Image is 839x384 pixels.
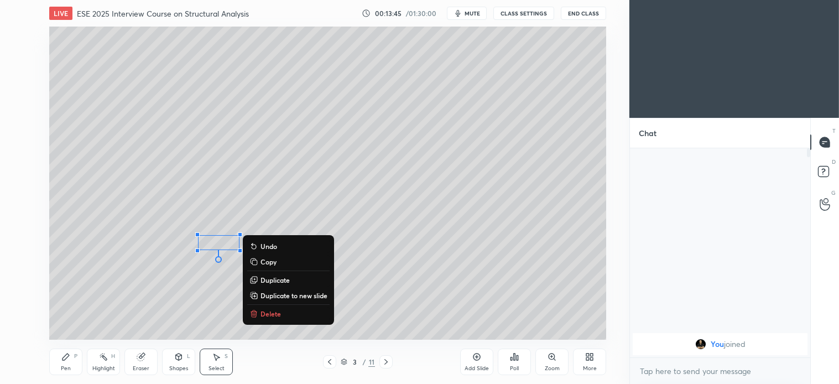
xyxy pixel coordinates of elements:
[247,273,330,287] button: Duplicate
[832,127,836,135] p: T
[832,158,836,166] p: D
[260,257,277,266] p: Copy
[92,366,115,371] div: Highlight
[169,366,188,371] div: Shapes
[225,354,228,359] div: S
[74,354,77,359] div: P
[111,354,115,359] div: H
[493,7,554,20] button: CLASS SETTINGS
[630,118,665,148] p: Chat
[350,359,361,365] div: 3
[209,366,225,371] div: Select
[61,366,71,371] div: Pen
[247,289,330,302] button: Duplicate to new slide
[465,9,480,17] span: mute
[695,339,706,350] img: 8ba2db41279241c68bfad93131dcbbfe.jpg
[583,366,597,371] div: More
[260,309,281,318] p: Delete
[447,7,487,20] button: mute
[247,240,330,253] button: Undo
[510,366,519,371] div: Poll
[260,291,327,300] p: Duplicate to new slide
[187,354,190,359] div: L
[247,255,330,268] button: Copy
[465,366,489,371] div: Add Slide
[49,7,72,20] div: LIVE
[561,7,606,20] button: End Class
[363,359,366,365] div: /
[133,366,149,371] div: Eraser
[630,331,810,357] div: grid
[723,340,745,349] span: joined
[260,242,277,251] p: Undo
[545,366,560,371] div: Zoom
[77,8,249,19] h4: ESE 2025 Interview Course on Structural Analysis
[831,189,836,197] p: G
[260,276,290,284] p: Duplicate
[368,357,375,367] div: 11
[710,340,723,349] span: You
[247,307,330,320] button: Delete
